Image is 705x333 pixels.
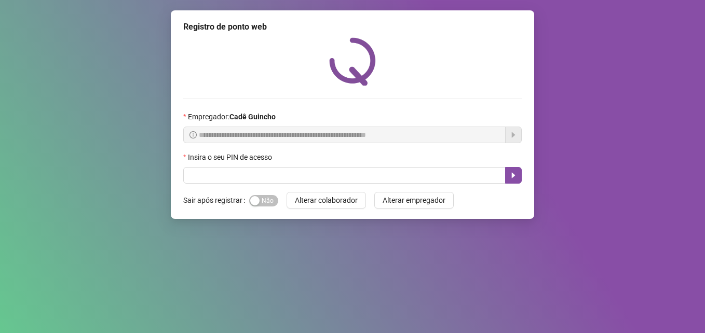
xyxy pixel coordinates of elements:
button: Alterar colaborador [287,192,366,209]
img: QRPoint [329,37,376,86]
strong: Cadê Guincho [229,113,276,121]
span: caret-right [509,171,518,179]
label: Insira o seu PIN de acesso [183,151,279,163]
button: Alterar empregador [374,192,454,209]
span: Empregador : [188,111,276,122]
label: Sair após registrar [183,192,249,209]
span: info-circle [189,131,197,138]
span: Alterar empregador [383,195,445,206]
div: Registro de ponto web [183,21,522,33]
span: Alterar colaborador [295,195,358,206]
